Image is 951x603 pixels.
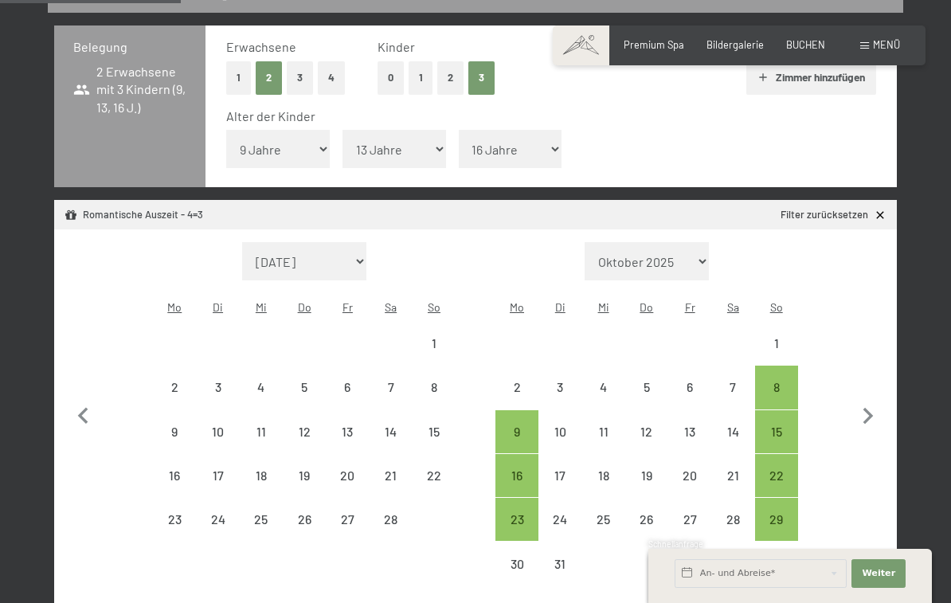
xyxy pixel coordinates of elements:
[538,366,581,409] div: Anreise nicht möglich
[851,559,906,588] button: Weiter
[873,38,900,51] span: Menü
[153,410,196,453] div: Mon Feb 09 2026
[625,498,668,541] div: Thu Mar 26 2026
[414,469,454,509] div: 22
[538,498,581,541] div: Tue Mar 24 2026
[414,425,454,465] div: 15
[627,425,667,465] div: 12
[256,300,267,314] abbr: Mittwoch
[668,410,711,453] div: Fri Mar 13 2026
[711,454,754,497] div: Sat Mar 21 2026
[495,542,538,585] div: Anreise nicht möglich
[581,410,624,453] div: Anreise nicht möglich
[495,366,538,409] div: Mon Mar 02 2026
[851,242,885,585] button: Nächster Monat
[371,381,411,421] div: 7
[670,425,710,465] div: 13
[371,469,411,509] div: 21
[711,366,754,409] div: Sat Mar 07 2026
[327,381,367,421] div: 6
[284,425,324,465] div: 12
[581,410,624,453] div: Wed Mar 11 2026
[283,366,326,409] div: Thu Feb 05 2026
[196,454,239,497] div: Anreise nicht möglich
[538,498,581,541] div: Anreise nicht möglich
[413,366,456,409] div: Sun Feb 08 2026
[226,61,251,94] button: 1
[625,410,668,453] div: Anreise nicht möglich
[153,454,196,497] div: Mon Feb 16 2026
[283,498,326,541] div: Thu Feb 26 2026
[540,381,580,421] div: 3
[538,454,581,497] div: Tue Mar 17 2026
[755,410,798,453] div: Sun Mar 15 2026
[581,498,624,541] div: Wed Mar 25 2026
[414,381,454,421] div: 8
[495,542,538,585] div: Mon Mar 30 2026
[198,513,237,553] div: 24
[240,454,283,497] div: Anreise nicht möglich
[196,366,239,409] div: Tue Feb 03 2026
[538,366,581,409] div: Tue Mar 03 2026
[284,469,324,509] div: 19
[153,366,196,409] div: Anreise nicht möglich
[198,425,237,465] div: 10
[326,366,369,409] div: Anreise nicht möglich
[370,366,413,409] div: Anreise nicht möglich
[668,454,711,497] div: Fri Mar 20 2026
[713,469,753,509] div: 21
[711,454,754,497] div: Anreise nicht möglich
[713,513,753,553] div: 28
[495,410,538,453] div: Mon Mar 09 2026
[378,39,415,54] span: Kinder
[370,410,413,453] div: Anreise nicht möglich
[326,498,369,541] div: Fri Feb 27 2026
[746,60,876,95] button: Zimmer hinzufügen
[755,366,798,409] div: Sun Mar 08 2026
[413,454,456,497] div: Anreise nicht möglich
[624,38,684,51] a: Premium Spa
[627,469,667,509] div: 19
[283,410,326,453] div: Anreise nicht möglich
[781,208,886,222] a: Filter zurücksetzen
[540,513,580,553] div: 24
[240,410,283,453] div: Wed Feb 11 2026
[668,366,711,409] div: Anreise nicht möglich
[757,469,796,509] div: 22
[213,300,223,314] abbr: Dienstag
[155,469,194,509] div: 16
[706,38,764,51] a: Bildergalerie
[711,410,754,453] div: Anreise nicht möglich
[755,410,798,453] div: Anreise möglich
[198,381,237,421] div: 3
[73,63,186,116] span: 2 Erwachsene mit 3 Kindern (9, 13, 16 J.)
[283,454,326,497] div: Thu Feb 19 2026
[755,322,798,365] div: Anreise nicht möglich
[786,38,825,51] span: BUCHEN
[497,469,537,509] div: 16
[371,425,411,465] div: 14
[409,61,433,94] button: 1
[240,498,283,541] div: Wed Feb 25 2026
[413,454,456,497] div: Sun Feb 22 2026
[196,410,239,453] div: Tue Feb 10 2026
[67,242,100,585] button: Vorheriger Monat
[711,366,754,409] div: Anreise nicht möglich
[538,410,581,453] div: Tue Mar 10 2026
[65,208,203,222] div: Romantische Auszeit - 4=3
[583,469,623,509] div: 18
[284,513,324,553] div: 26
[240,410,283,453] div: Anreise nicht möglich
[711,498,754,541] div: Sat Mar 28 2026
[240,366,283,409] div: Wed Feb 04 2026
[648,539,703,549] span: Schnellanfrage
[283,366,326,409] div: Anreise nicht möglich
[581,454,624,497] div: Wed Mar 18 2026
[413,366,456,409] div: Anreise nicht möglich
[755,498,798,541] div: Anreise möglich
[241,425,281,465] div: 11
[625,454,668,497] div: Anreise nicht möglich
[755,454,798,497] div: Anreise möglich
[326,366,369,409] div: Fri Feb 06 2026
